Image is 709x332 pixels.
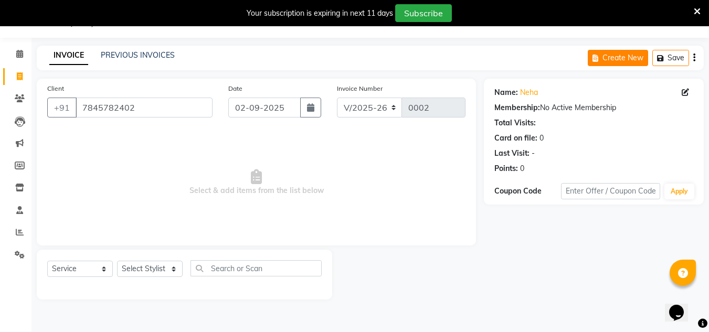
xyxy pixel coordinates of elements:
[494,133,537,144] div: Card on file:
[494,102,693,113] div: No Active Membership
[664,184,694,199] button: Apply
[652,50,689,66] button: Save
[101,50,175,60] a: PREVIOUS INVOICES
[588,50,648,66] button: Create New
[494,148,530,159] div: Last Visit:
[665,290,699,322] iframe: chat widget
[494,186,560,197] div: Coupon Code
[494,102,540,113] div: Membership:
[520,87,538,98] a: Neha
[76,98,213,117] input: Search by Name/Mobile/Email/Code
[561,183,660,199] input: Enter Offer / Coupon Code
[49,46,88,65] a: INVOICE
[47,84,64,93] label: Client
[520,163,524,174] div: 0
[247,8,393,19] div: Your subscription is expiring in next 11 days
[47,98,77,117] button: +91
[337,84,383,93] label: Invoice Number
[539,133,544,144] div: 0
[47,130,465,235] span: Select & add items from the list below
[395,4,452,22] button: Subscribe
[228,84,242,93] label: Date
[191,260,322,276] input: Search or Scan
[494,87,518,98] div: Name:
[494,163,518,174] div: Points:
[494,117,536,128] div: Total Visits:
[532,148,535,159] div: -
